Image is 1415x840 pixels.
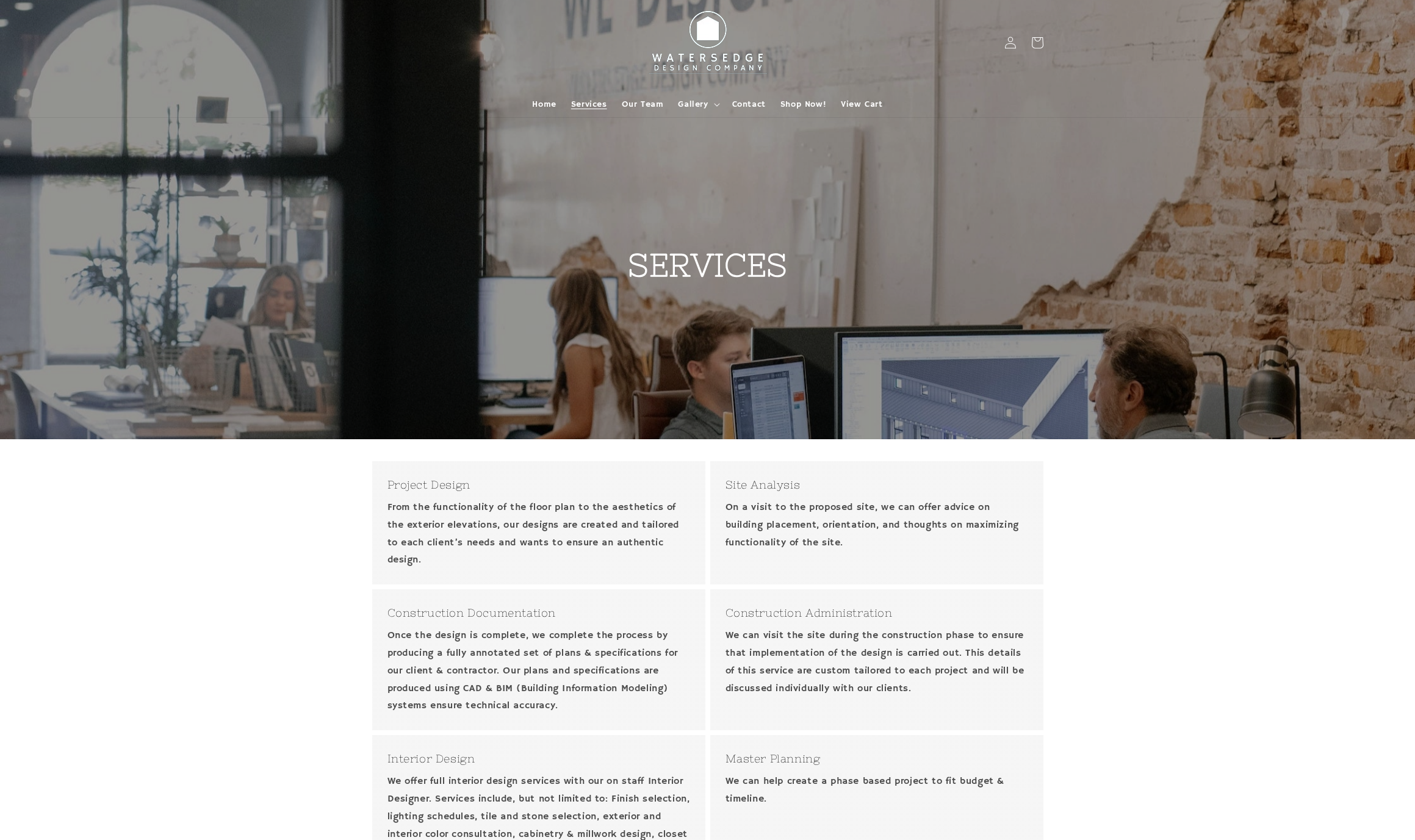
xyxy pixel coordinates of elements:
[387,627,690,715] p: Once the design is complete, we complete the process by producing a fully annotated set of plans ...
[726,773,1028,808] p: We can help create a phase based project to fit budget & timeline.
[628,247,788,283] strong: SERVICES
[732,99,766,110] span: Contact
[387,750,690,767] h3: Interior Design
[622,99,664,110] span: Our Team
[564,92,614,117] a: Services
[780,99,826,110] span: Shop Now!
[726,605,1028,621] h3: Construction Administration
[614,92,671,117] a: Our Team
[525,92,563,117] a: Home
[726,499,1028,551] p: On a visit to the proposed site, we can offer advice on building placement, orientation, and thou...
[387,476,690,493] h3: Project Design
[678,99,708,110] span: Gallery
[387,499,690,569] p: From the functionality of the floor plan to the aesthetics of the exterior elevations, our design...
[834,92,890,117] a: View Cart
[841,99,882,110] span: View Cart
[387,605,690,621] h3: Construction Documentation
[773,92,834,117] a: Shop Now!
[726,476,1028,493] h3: Site Analysis
[671,92,724,117] summary: Gallery
[726,750,1028,767] h3: Master Planning
[571,99,607,110] span: Services
[641,5,775,81] img: Watersedge Design Co
[725,92,773,117] a: Contact
[532,99,556,110] span: Home
[726,627,1028,697] p: We can visit the site during the construction phase to ensure that implementation of the design i...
